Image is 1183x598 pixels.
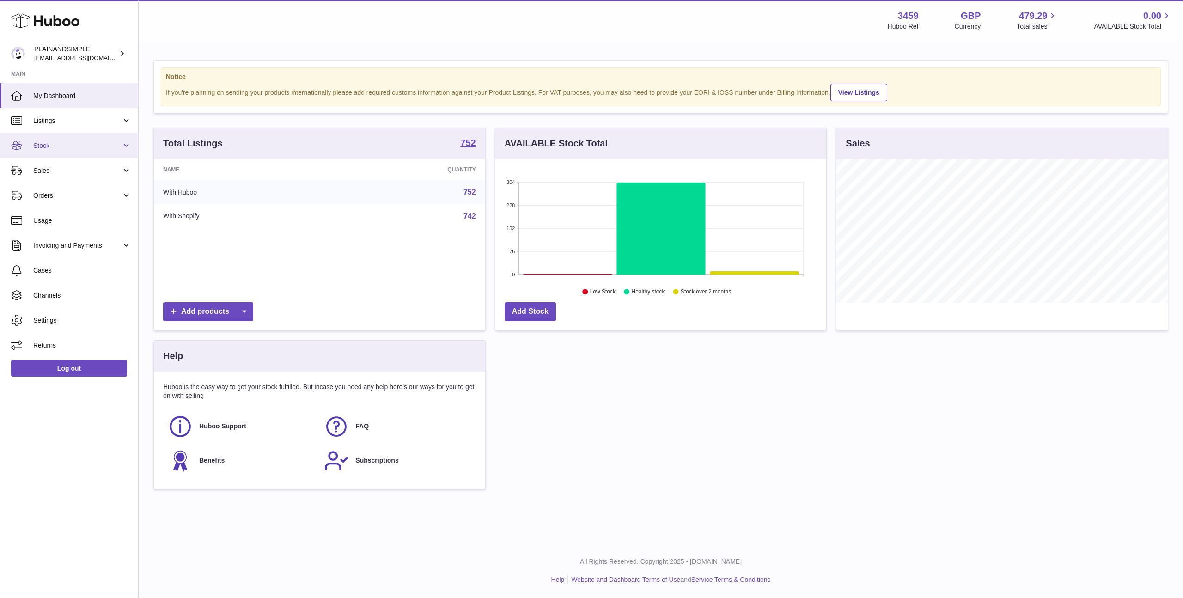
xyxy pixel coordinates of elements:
text: 304 [506,179,515,185]
a: FAQ [324,414,471,439]
h3: Total Listings [163,137,223,150]
a: Service Terms & Conditions [691,576,771,583]
span: Stock [33,141,122,150]
span: Returns [33,341,131,350]
li: and [568,575,770,584]
span: AVAILABLE Stock Total [1094,22,1172,31]
a: 752 [460,138,476,149]
a: Add Stock [505,302,556,321]
a: Subscriptions [324,448,471,473]
div: PLAINANDSIMPLE [34,45,117,62]
a: Add products [163,302,253,321]
a: 479.29 Total sales [1017,10,1058,31]
h3: Help [163,350,183,362]
text: Low Stock [590,289,616,295]
td: With Huboo [154,180,332,204]
img: duco@plainandsimple.com [11,47,25,61]
span: Sales [33,166,122,175]
span: Listings [33,116,122,125]
span: 0.00 [1143,10,1161,22]
a: 752 [463,188,476,196]
strong: 3459 [898,10,919,22]
text: 228 [506,202,515,208]
span: FAQ [355,422,369,431]
a: Website and Dashboard Terms of Use [571,576,680,583]
span: Channels [33,291,131,300]
span: 479.29 [1019,10,1047,22]
p: Huboo is the easy way to get your stock fulfilled. But incase you need any help here's our ways f... [163,383,476,400]
text: 0 [512,272,515,277]
span: Total sales [1017,22,1058,31]
span: Usage [33,216,131,225]
span: Subscriptions [355,456,398,465]
h3: AVAILABLE Stock Total [505,137,608,150]
th: Quantity [332,159,485,180]
h3: Sales [846,137,870,150]
strong: 752 [460,138,476,147]
text: Stock over 2 months [681,289,731,295]
span: [EMAIL_ADDRESS][DOMAIN_NAME] [34,54,136,61]
a: View Listings [830,84,887,101]
a: Huboo Support [168,414,315,439]
a: 742 [463,212,476,220]
strong: GBP [961,10,981,22]
span: Invoicing and Payments [33,241,122,250]
div: Huboo Ref [888,22,919,31]
a: 0.00 AVAILABLE Stock Total [1094,10,1172,31]
span: Orders [33,191,122,200]
span: Huboo Support [199,422,246,431]
th: Name [154,159,332,180]
text: 76 [509,249,515,254]
div: Currency [955,22,981,31]
span: Benefits [199,456,225,465]
text: 152 [506,226,515,231]
text: Healthy stock [631,289,665,295]
td: With Shopify [154,204,332,228]
strong: Notice [166,73,1156,81]
a: Log out [11,360,127,377]
span: My Dashboard [33,92,131,100]
a: Benefits [168,448,315,473]
div: If you're planning on sending your products internationally please add required customs informati... [166,82,1156,101]
span: Settings [33,316,131,325]
span: Cases [33,266,131,275]
a: Help [551,576,565,583]
p: All Rights Reserved. Copyright 2025 - [DOMAIN_NAME] [146,557,1176,566]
